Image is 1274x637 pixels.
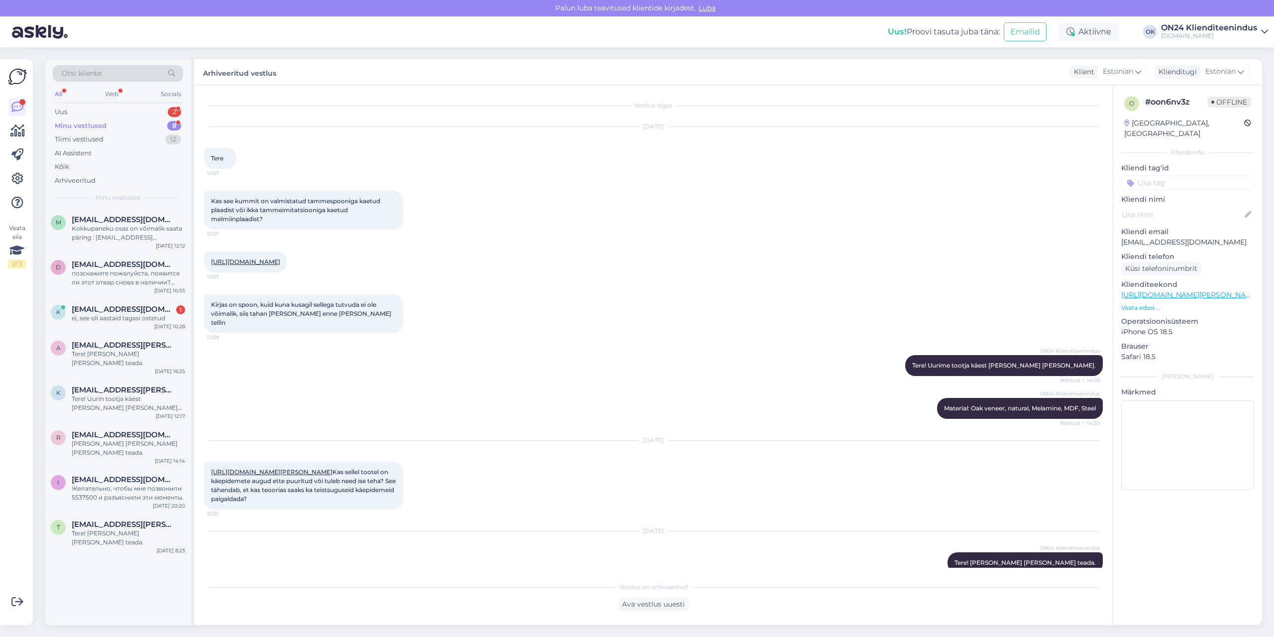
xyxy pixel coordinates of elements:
[53,88,64,101] div: All
[204,526,1103,535] div: [DATE]
[1059,23,1119,41] div: Aktiivne
[72,341,175,350] span: annika.koss@mainorulemiste.ee
[1121,352,1254,362] p: Safari 18.5
[955,559,1096,566] span: Tere! [PERSON_NAME] [PERSON_NAME] teada.
[72,439,185,457] div: [PERSON_NAME] [PERSON_NAME] [PERSON_NAME] teada.
[1161,24,1268,40] a: ON24 Klienditeenindus[DOMAIN_NAME]
[620,583,688,592] span: Vestlus on arhiveeritud
[207,169,244,177] span: 12:57
[96,193,140,202] span: Minu vestlused
[55,176,96,186] div: Arhiveeritud
[1155,67,1197,77] div: Klienditugi
[203,65,276,79] label: Arhiveeritud vestlus
[1122,209,1243,220] input: Lisa nimi
[1004,22,1047,41] button: Emailid
[1145,96,1207,108] div: # oon6nv3z
[103,88,120,101] div: Web
[1205,66,1236,77] span: Estonian
[56,219,61,226] span: m
[1121,237,1254,248] p: [EMAIL_ADDRESS][DOMAIN_NAME]
[72,305,175,314] span: kiffu65@gmail.com
[1121,262,1201,275] div: Küsi telefoninumbrit
[1161,32,1257,40] div: [DOMAIN_NAME]
[1121,290,1259,299] a: [URL][DOMAIN_NAME][PERSON_NAME]
[1124,118,1244,139] div: [GEOGRAPHIC_DATA], [GEOGRAPHIC_DATA]
[1121,252,1254,262] p: Kliendi telefon
[1207,97,1251,108] span: Offline
[72,314,185,323] div: ei, see oli aastaid tagasi ostetud
[1070,67,1094,77] div: Klient
[1061,419,1100,427] span: Nähtud ✓ 14:20
[1121,175,1254,190] input: Lisa tag
[696,3,719,12] span: Luba
[1040,544,1100,552] span: ON24 Klienditeenindus
[1103,66,1133,77] span: Estonian
[207,230,244,238] span: 12:57
[55,121,106,131] div: Minu vestlused
[211,258,280,265] a: [URL][DOMAIN_NAME]
[204,122,1103,131] div: [DATE]
[8,67,27,86] img: Askly Logo
[1121,327,1254,337] p: iPhone OS 18.5
[154,323,185,330] div: [DATE] 10:28
[55,134,104,144] div: Tiimi vestlused
[1121,303,1254,312] p: Vaata edasi ...
[8,259,26,268] div: 2 / 3
[1121,194,1254,205] p: Kliendi nimi
[207,273,244,280] span: 12:57
[72,385,175,394] span: kaisa.berg@mail.ee
[72,529,185,547] div: Tere! [PERSON_NAME] [PERSON_NAME] teada.
[55,162,69,172] div: Kõik
[72,520,175,529] span: tomberg.kristina@gmail.com
[211,468,332,476] a: [URL][DOMAIN_NAME][PERSON_NAME]
[204,436,1103,445] div: [DATE]
[1121,341,1254,352] p: Brauser
[1061,377,1100,384] span: Nähtud ✓ 14:09
[204,101,1103,110] div: Vestlus algas
[72,475,175,484] span: irinake61@mail.ru
[72,394,185,412] div: Tere! Uurin tootja käest [PERSON_NAME] [PERSON_NAME] saabub vastus.
[165,134,181,144] div: 12
[1129,100,1134,107] span: o
[618,598,689,611] div: Ava vestlus uuesti
[56,389,61,396] span: k
[72,269,185,287] div: позскажите пожалуйста, появится ли этот отвар снова в наличии? Обеденный стол Sierra Ø 120 cm (в ...
[211,154,223,162] span: Tere
[1161,24,1257,32] div: ON24 Klienditeenindus
[154,287,185,294] div: [DATE] 10:55
[1121,148,1254,157] div: Kliendi info
[168,107,181,117] div: 2
[72,260,175,269] span: darinachud4@gmail.com
[176,305,185,314] div: 1
[211,301,393,326] span: Kirjas on spoon, kuid kuna kusagil sellega tutvuda ei ole võimalik, siis tahan [PERSON_NAME] enne...
[167,121,181,131] div: 8
[944,404,1096,412] span: Material: Oak veneer, natural, Melamine, MDF, Steel
[155,457,185,465] div: [DATE] 14:14
[155,368,185,375] div: [DATE] 16:25
[1040,347,1100,355] span: ON24 Klienditeenindus
[56,344,61,352] span: a
[72,215,175,224] span: mariakergand@hotmail.com
[57,479,59,486] span: i
[8,224,26,268] div: Vaata siia
[57,523,60,531] span: t
[1121,227,1254,237] p: Kliendi email
[62,68,102,79] span: Otsi kliente
[888,26,1000,38] div: Proovi tasuta juba täna:
[211,468,397,503] span: Kas sellel tootel on käepidemete augud ette puuritud või tuleb need ise teha? See tähendab, et ka...
[211,197,382,223] span: Kas see kummit on valmistatud tammespooniga kaetud plaadist või ikka tammeimitatsiooniga kaetud m...
[159,88,183,101] div: Socials
[1143,25,1157,39] div: OK
[56,263,61,271] span: d
[1040,390,1100,397] span: ON24 Klienditeenindus
[1121,387,1254,397] p: Märkmed
[72,350,185,368] div: Tere! [PERSON_NAME] [PERSON_NAME] teada.
[1121,372,1254,381] div: [PERSON_NAME]
[1121,163,1254,173] p: Kliendi tag'id
[55,107,67,117] div: Uus
[157,547,185,554] div: [DATE] 8:23
[207,334,244,341] span: 12:58
[72,430,175,439] span: reetosar07@gmail.com
[888,27,907,36] b: Uus!
[56,308,61,316] span: k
